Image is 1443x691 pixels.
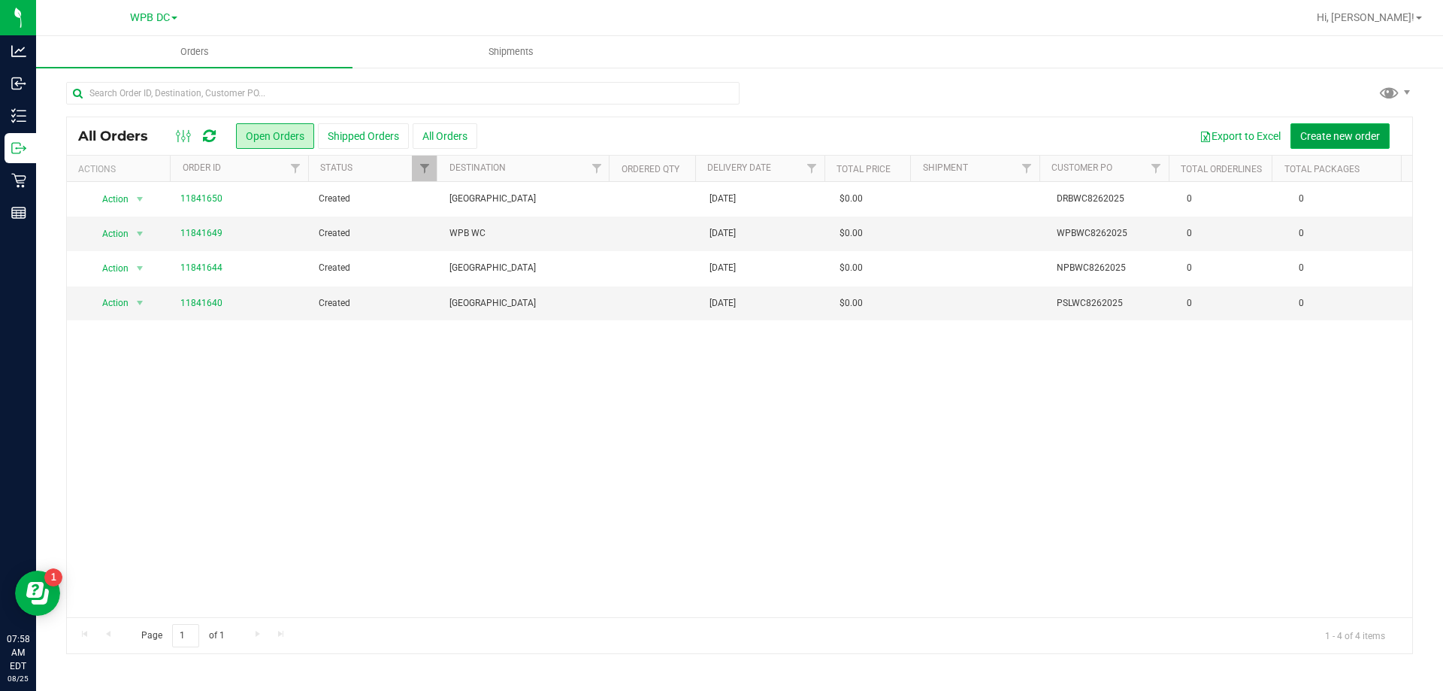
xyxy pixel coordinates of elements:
a: Total Orderlines [1181,164,1262,174]
span: [DATE] [709,261,736,275]
iframe: Resource center [15,571,60,616]
span: 0 [1291,257,1311,279]
span: Shipments [468,45,554,59]
inline-svg: Inventory [11,108,26,123]
span: All Orders [78,128,163,144]
button: All Orders [413,123,477,149]
inline-svg: Inbound [11,76,26,91]
span: PSLWC8262025 [1057,296,1169,311]
button: Create new order [1290,123,1390,149]
a: Order ID [183,162,221,173]
span: 0 [1187,192,1192,206]
inline-svg: Retail [11,173,26,188]
span: $0.00 [839,226,863,241]
a: Orders [36,36,352,68]
p: 08/25 [7,673,29,684]
button: Export to Excel [1190,123,1290,149]
span: NPBWC8262025 [1057,261,1169,275]
span: $0.00 [839,296,863,311]
span: 0 [1291,223,1311,244]
a: Shipments [352,36,669,68]
span: [GEOGRAPHIC_DATA] [449,261,605,275]
a: 11841650 [180,192,222,206]
span: Created [319,226,431,241]
inline-svg: Analytics [11,44,26,59]
a: Ordered qty [622,164,679,174]
span: Create new order [1300,130,1380,142]
span: WPB DC [130,11,170,24]
span: 0 [1187,261,1192,275]
span: DRBWC8262025 [1057,192,1169,206]
p: 07:58 AM EDT [7,632,29,673]
a: 11841649 [180,226,222,241]
span: $0.00 [839,261,863,275]
a: Customer PO [1051,162,1112,173]
span: select [130,292,149,314]
inline-svg: Outbound [11,141,26,156]
span: Created [319,192,431,206]
input: Search Order ID, Destination, Customer PO... [66,82,740,105]
span: [GEOGRAPHIC_DATA] [449,296,605,311]
a: Delivery Date [707,162,771,173]
inline-svg: Reports [11,205,26,220]
div: Actions [78,164,165,174]
a: Total Price [836,164,891,174]
a: Filter [412,156,437,181]
a: 11841640 [180,296,222,311]
span: Action [89,223,129,244]
span: Action [89,292,129,314]
a: Total Packages [1284,164,1360,174]
a: Filter [283,156,308,181]
span: WPB WC [449,226,605,241]
span: select [130,223,149,244]
span: Created [319,261,431,275]
a: Filter [1015,156,1039,181]
span: 1 - 4 of 4 items [1313,624,1397,647]
button: Shipped Orders [318,123,409,149]
iframe: Resource center unread badge [44,568,62,586]
span: WPBWC8262025 [1057,226,1169,241]
a: Destination [449,162,506,173]
a: Shipment [923,162,968,173]
a: Status [320,162,352,173]
span: select [130,258,149,279]
span: 0 [1187,296,1192,311]
a: Filter [800,156,824,181]
span: Action [89,189,129,210]
span: select [130,189,149,210]
span: [DATE] [709,226,736,241]
span: Created [319,296,431,311]
a: Filter [1144,156,1169,181]
span: 0 [1187,226,1192,241]
span: 0 [1291,292,1311,314]
input: 1 [172,624,199,647]
span: Hi, [PERSON_NAME]! [1317,11,1414,23]
span: [DATE] [709,296,736,311]
button: Open Orders [236,123,314,149]
span: Page of 1 [129,624,237,647]
a: 11841644 [180,261,222,275]
span: Orders [160,45,229,59]
span: Action [89,258,129,279]
span: [DATE] [709,192,736,206]
span: 0 [1291,188,1311,210]
span: [GEOGRAPHIC_DATA] [449,192,605,206]
span: $0.00 [839,192,863,206]
a: Filter [584,156,609,181]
